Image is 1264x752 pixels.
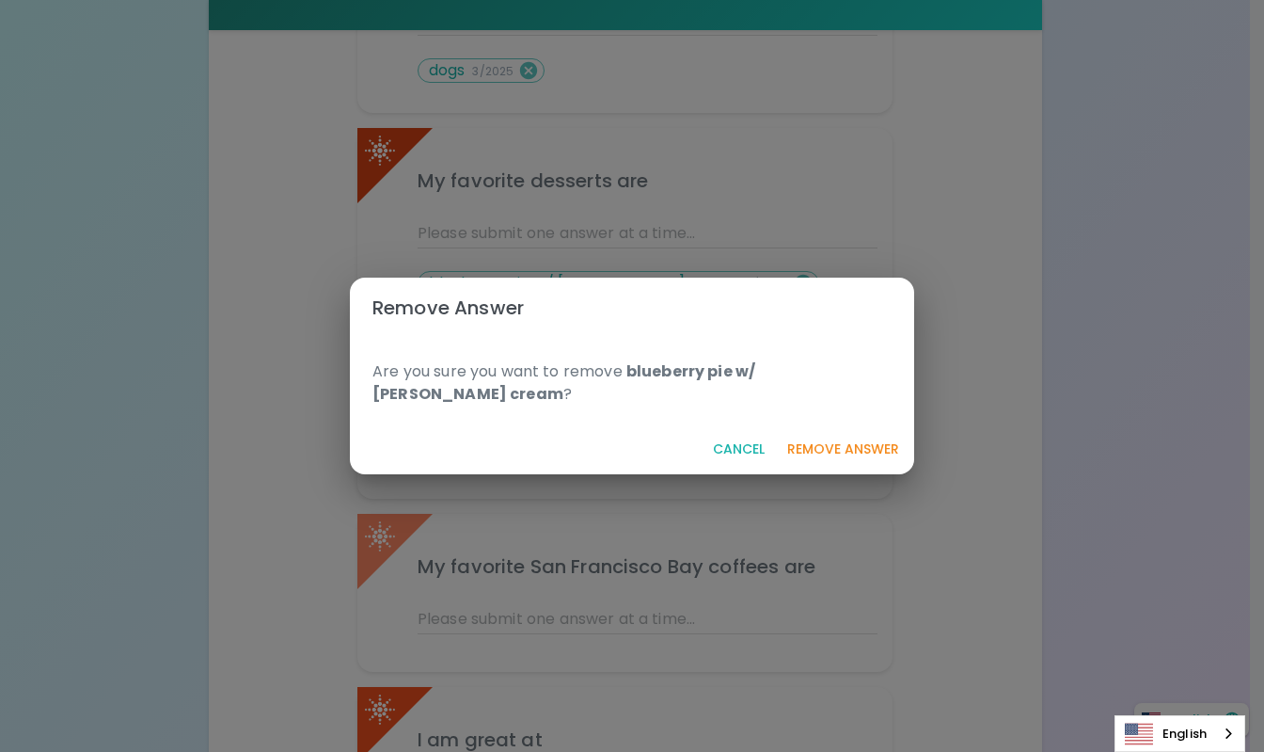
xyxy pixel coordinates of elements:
button: Remove Answer [780,432,907,467]
div: Language [1114,715,1245,752]
button: Cancel [705,432,772,467]
aside: Language selected: English [1114,715,1245,752]
a: English [1115,716,1244,751]
strong: blueberry pie w/ [PERSON_NAME] cream [372,360,755,405]
p: Are you sure you want to remove ? [372,360,892,406]
h2: Remove Answer [350,278,914,338]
